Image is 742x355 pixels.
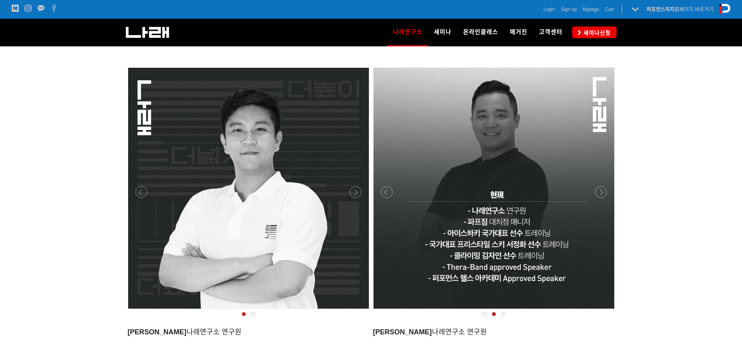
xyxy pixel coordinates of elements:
a: Sign up [561,5,577,13]
span: 세미나신청 [581,29,611,37]
a: 세미나 [428,19,457,46]
a: 온라인클래스 [457,19,504,46]
strong: [PERSON_NAME] [128,328,187,336]
strong: [PERSON_NAME] [373,328,432,336]
a: 매거진 [504,19,533,46]
span: 나래연구소 [393,26,422,38]
a: Cart [605,5,614,13]
a: Login [544,5,555,13]
a: 나래연구소 [387,19,428,46]
span: 나래연구소 연구원 [128,328,241,336]
a: 퍼포먼스피지오페이지 바로가기 [647,6,714,12]
span: 세미나 [434,28,451,35]
span: 나래연구소 연구원 [373,328,487,336]
a: Mypage [583,5,599,13]
span: 고객센터 [539,28,562,35]
strong: 퍼포먼스피지오 [647,6,679,12]
span: 온라인클래스 [463,28,498,35]
a: 세미나신청 [572,26,617,38]
span: 매거진 [510,28,527,35]
a: 고객센터 [533,19,568,46]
